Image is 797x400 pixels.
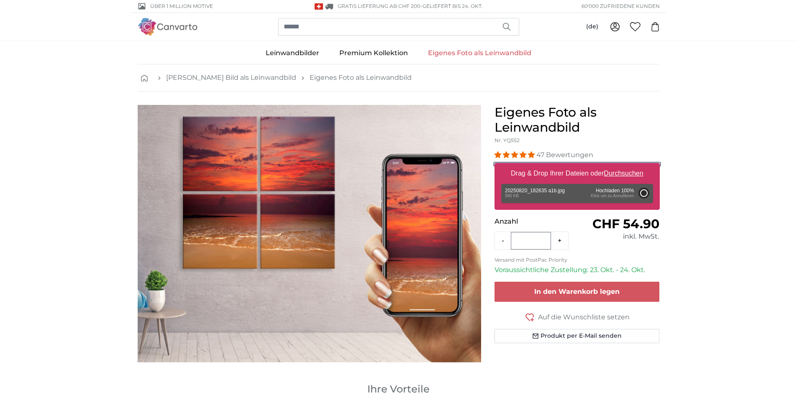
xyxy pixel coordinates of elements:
[338,3,420,9] span: GRATIS Lieferung ab CHF 200
[551,232,568,249] button: +
[150,3,213,10] span: Über 1 Million Motive
[315,3,323,10] img: Schweiz
[536,151,593,159] span: 47 Bewertungen
[256,42,329,64] a: Leinwandbilder
[423,3,483,9] span: Geliefert bis 24. Okt.
[495,232,511,249] button: -
[420,3,483,9] span: -
[495,312,660,322] button: Auf die Wunschliste setzen
[495,137,520,143] span: Nr. YQ552
[582,3,660,10] span: 60'000 ZUFRIEDENE KUNDEN
[495,282,660,302] button: In den Warenkorb legen
[495,329,660,343] button: Produkt per E-Mail senden
[138,382,660,396] h3: Ihre Vorteile
[138,105,481,362] div: 1 of 1
[495,265,660,275] p: Voraussichtliche Zustellung: 23. Okt. - 24. Okt.
[418,42,541,64] a: Eigenes Foto als Leinwandbild
[495,151,536,159] span: 4.94 stars
[534,288,620,296] span: In den Warenkorb legen
[604,170,643,177] u: Durchsuchen
[138,64,660,92] nav: breadcrumbs
[138,105,481,362] img: personalised-canvas-print
[495,105,660,135] h1: Eigenes Foto als Leinwandbild
[138,18,198,35] img: Canvarto
[329,42,418,64] a: Premium Kollektion
[579,19,605,34] button: (de)
[495,217,577,227] p: Anzahl
[166,73,296,83] a: [PERSON_NAME] Bild als Leinwandbild
[310,73,412,83] a: Eigenes Foto als Leinwandbild
[495,257,660,263] p: Versand mit PostPac Priority
[577,232,659,242] div: inkl. MwSt.
[538,312,630,322] span: Auf die Wunschliste setzen
[592,216,659,232] span: CHF 54.90
[507,165,647,182] label: Drag & Drop Ihrer Dateien oder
